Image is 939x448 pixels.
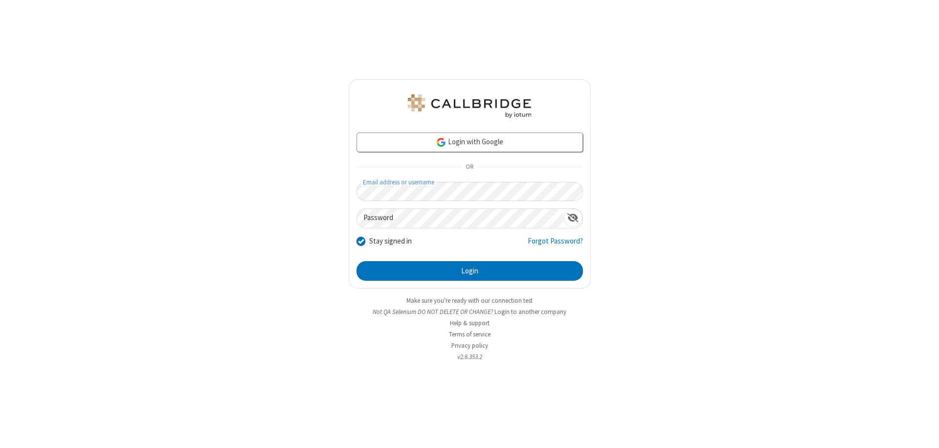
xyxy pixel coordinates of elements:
button: Login to another company [494,307,566,316]
a: Login with Google [357,133,583,152]
li: v2.6.353.2 [349,352,591,361]
iframe: Chat [915,423,932,441]
input: Email address or username [357,182,583,201]
li: Not QA Selenium DO NOT DELETE OR CHANGE? [349,307,591,316]
a: Forgot Password? [528,236,583,254]
a: Privacy policy [451,341,488,350]
img: google-icon.png [436,137,447,148]
a: Terms of service [449,330,491,338]
a: Make sure you're ready with our connection test [406,296,533,305]
img: QA Selenium DO NOT DELETE OR CHANGE [406,94,533,118]
input: Password [357,209,563,228]
div: Show password [563,209,582,227]
a: Help & support [450,319,490,327]
label: Stay signed in [369,236,412,247]
button: Login [357,261,583,281]
span: OR [462,160,477,174]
